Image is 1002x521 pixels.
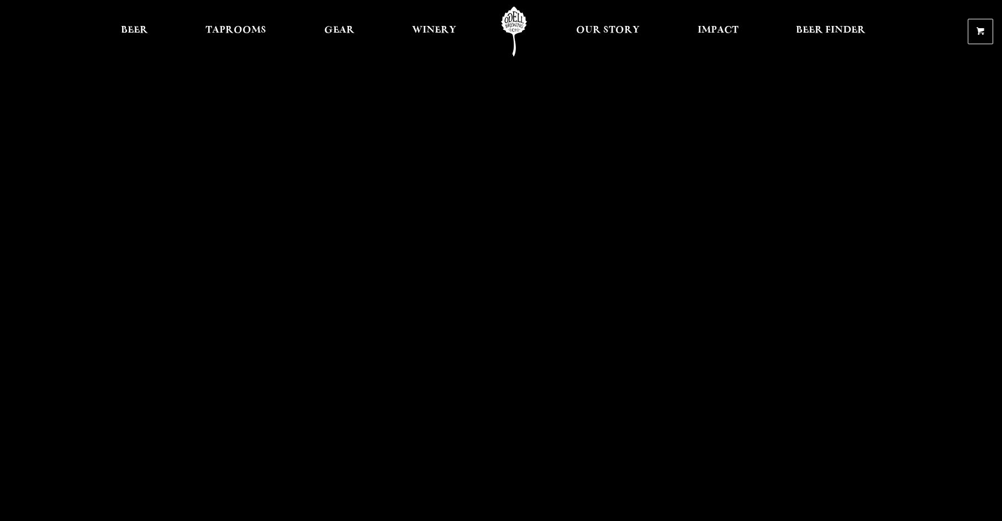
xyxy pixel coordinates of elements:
[796,26,866,35] span: Beer Finder
[317,7,362,56] a: Gear
[205,26,266,35] span: Taprooms
[412,26,456,35] span: Winery
[198,7,273,56] a: Taprooms
[121,26,148,35] span: Beer
[114,7,155,56] a: Beer
[324,26,355,35] span: Gear
[698,26,739,35] span: Impact
[569,7,647,56] a: Our Story
[405,7,463,56] a: Winery
[690,7,746,56] a: Impact
[789,7,873,56] a: Beer Finder
[493,7,535,56] a: Odell Home
[576,26,640,35] span: Our Story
